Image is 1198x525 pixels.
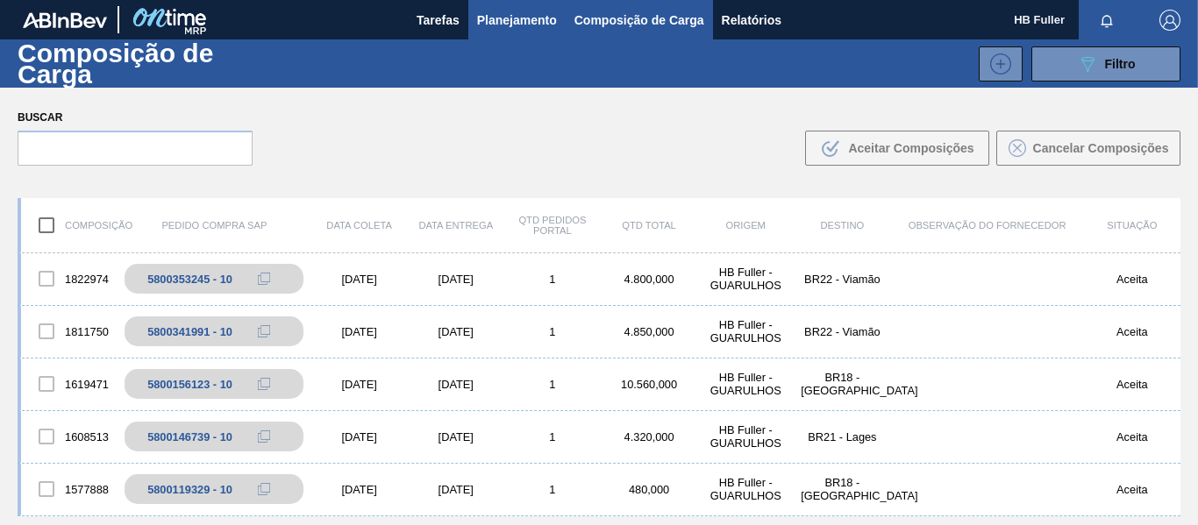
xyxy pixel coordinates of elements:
span: Composição de Carga [574,10,704,31]
div: Situação [1084,220,1180,231]
div: HB Fuller - GUARULHOS [697,318,794,344]
img: TNhmsLtSVTkK8tSr43FrP2fwEKptu5GPRR3wAAAABJRU5ErkJggg== [23,12,107,28]
div: [DATE] [311,483,408,496]
div: Observação do Fornecedor [890,220,1083,231]
button: Aceitar Composições [805,131,989,166]
div: [DATE] [311,378,408,391]
span: Tarefas [417,10,460,31]
span: Planejamento [477,10,557,31]
div: HB Fuller - GUARULHOS [697,266,794,292]
div: 1 [504,430,601,443]
div: 5800341991 - 10 [147,325,232,338]
div: Aceita [1084,430,1180,443]
span: Aceitar Composições [848,141,973,155]
div: 1 [504,273,601,286]
div: BR18 - Pernambuco [794,371,890,397]
div: Aceita [1084,273,1180,286]
div: 5800156123 - 10 [147,378,232,391]
div: HB Fuller - GUARULHOS [697,476,794,502]
div: 1 [504,483,601,496]
div: [DATE] [408,378,504,391]
div: HB Fuller - GUARULHOS [697,423,794,450]
div: Origem [697,220,794,231]
div: [DATE] [311,325,408,338]
div: 4.850,000 [601,325,697,338]
div: Qtd Total [601,220,697,231]
div: Pedido Compra SAP [118,220,310,231]
span: Filtro [1105,57,1136,71]
div: Composição [21,207,118,244]
div: Data entrega [408,220,504,231]
div: Destino [794,220,890,231]
div: 1608513 [21,418,118,455]
div: Copiar [246,479,282,500]
div: BR22 - Viamão [794,325,890,338]
div: Aceita [1084,325,1180,338]
div: [DATE] [408,430,504,443]
div: 1619471 [21,365,118,402]
div: Data coleta [311,220,408,231]
div: Aceita [1084,378,1180,391]
div: 1577888 [21,471,118,507]
div: 10.560,000 [601,378,697,391]
img: Logout [1159,10,1180,31]
div: Copiar [246,426,282,447]
div: [DATE] [408,325,504,338]
div: 1 [504,325,601,338]
button: Cancelar Composições [996,131,1180,166]
div: 480,000 [601,483,697,496]
button: Notificações [1079,8,1135,32]
div: Copiar [246,321,282,342]
button: Filtro [1031,46,1180,82]
div: 1 [504,378,601,391]
div: [DATE] [311,273,408,286]
div: [DATE] [408,273,504,286]
div: Aceita [1084,483,1180,496]
label: Buscar [18,105,253,131]
div: 4.320,000 [601,430,697,443]
div: 5800146739 - 10 [147,430,232,443]
h1: Composição de Carga [18,43,288,83]
div: BR22 - Viamão [794,273,890,286]
div: Nova Composição [970,46,1023,82]
div: 1811750 [21,313,118,350]
div: HB Fuller - GUARULHOS [697,371,794,397]
span: Relatórios [722,10,781,31]
div: 4.800,000 [601,273,697,286]
div: Copiar [246,268,282,289]
div: 1822974 [21,260,118,297]
div: [DATE] [311,430,408,443]
span: Cancelar Composições [1033,141,1169,155]
div: BR21 - Lages [794,430,890,443]
div: 5800353245 - 10 [147,273,232,286]
div: BR18 - Pernambuco [794,476,890,502]
div: Qtd Pedidos Portal [504,215,601,236]
div: Copiar [246,373,282,394]
div: 5800119329 - 10 [147,483,232,496]
div: [DATE] [408,483,504,496]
